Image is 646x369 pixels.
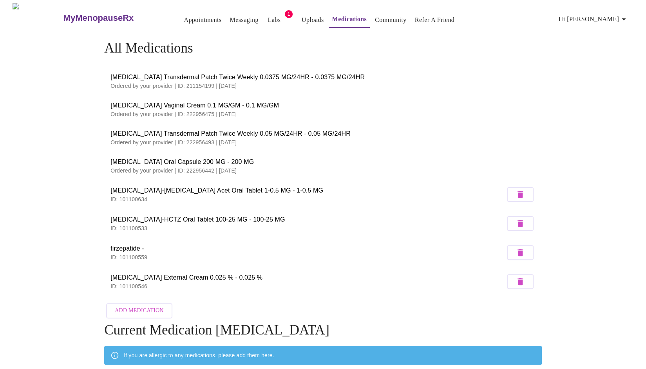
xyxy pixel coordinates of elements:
[412,12,458,28] button: Refer a Friend
[230,15,258,25] a: Messaging
[375,15,407,25] a: Community
[285,10,293,18] span: 1
[181,12,224,28] button: Appointments
[110,273,505,282] span: [MEDICAL_DATA] External Cream 0.025 % - 0.025 %
[302,15,324,25] a: Uploads
[62,4,165,32] a: MyMenopauseRx
[110,244,505,253] span: tirzepatide -
[415,15,455,25] a: Refer a Friend
[110,215,505,224] span: [MEDICAL_DATA]-HCTZ Oral Tablet 100-25 MG - 100-25 MG
[372,12,410,28] button: Community
[110,253,505,261] p: ID: 101100559
[115,306,163,316] span: Add Medication
[110,186,505,195] span: [MEDICAL_DATA]-[MEDICAL_DATA] Acet Oral Tablet 1-0.5 MG - 1-0.5 MG
[299,12,327,28] button: Uploads
[556,11,632,27] button: Hi [PERSON_NAME]
[110,157,536,167] span: [MEDICAL_DATA] Oral Capsule 200 MG - 200 MG
[110,73,536,82] span: [MEDICAL_DATA] Transdermal Patch Twice Weekly 0.0375 MG/24HR - 0.0375 MG/24HR
[110,110,536,118] p: Ordered by your provider | ID: 222956475 | [DATE]
[262,12,287,28] button: Labs
[63,13,134,23] h3: MyMenopauseRx
[110,224,505,232] p: ID: 101100533
[110,195,505,203] p: ID: 101100634
[104,322,542,338] h4: Current Medication [MEDICAL_DATA]
[110,138,536,146] p: Ordered by your provider | ID: 222956493 | [DATE]
[184,15,221,25] a: Appointments
[110,82,536,90] p: Ordered by your provider | ID: 211154199 | [DATE]
[110,129,536,138] span: [MEDICAL_DATA] Transdermal Patch Twice Weekly 0.05 MG/24HR - 0.05 MG/24HR
[226,12,261,28] button: Messaging
[329,11,370,28] button: Medications
[110,101,536,110] span: [MEDICAL_DATA] Vaginal Cream 0.1 MG/GM - 0.1 MG/GM
[268,15,280,25] a: Labs
[124,348,274,362] div: If you are allergic to any medications, please add them here.
[332,14,367,25] a: Medications
[104,40,542,56] h4: All Medications
[559,14,628,25] span: Hi [PERSON_NAME]
[13,3,62,33] img: MyMenopauseRx Logo
[106,303,172,318] button: Add Medication
[110,282,505,290] p: ID: 101100546
[110,167,536,175] p: Ordered by your provider | ID: 222956442 | [DATE]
